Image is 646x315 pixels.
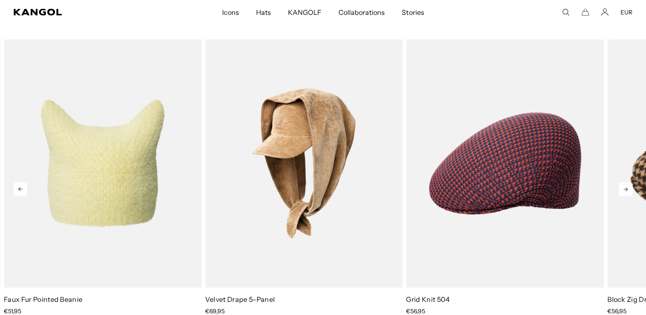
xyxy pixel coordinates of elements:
[4,307,21,315] span: €51,95
[205,39,403,288] img: Velvet Drape 5-Panel
[406,295,450,304] a: Grid Knit 504
[4,39,202,288] img: Faux Fur Pointed Beanie
[406,307,425,315] span: €56,95
[205,295,275,304] a: Velvet Drape 5-Panel
[4,295,82,304] a: Faux Fur Pointed Beanie
[205,307,225,315] span: €69,95
[406,39,604,288] img: Grid Knit 504
[621,8,632,16] button: EUR
[562,8,570,16] summary: Search here
[581,8,589,16] button: Cart
[607,307,626,315] span: €56,95
[601,8,609,16] a: Account
[14,9,147,16] a: Kangol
